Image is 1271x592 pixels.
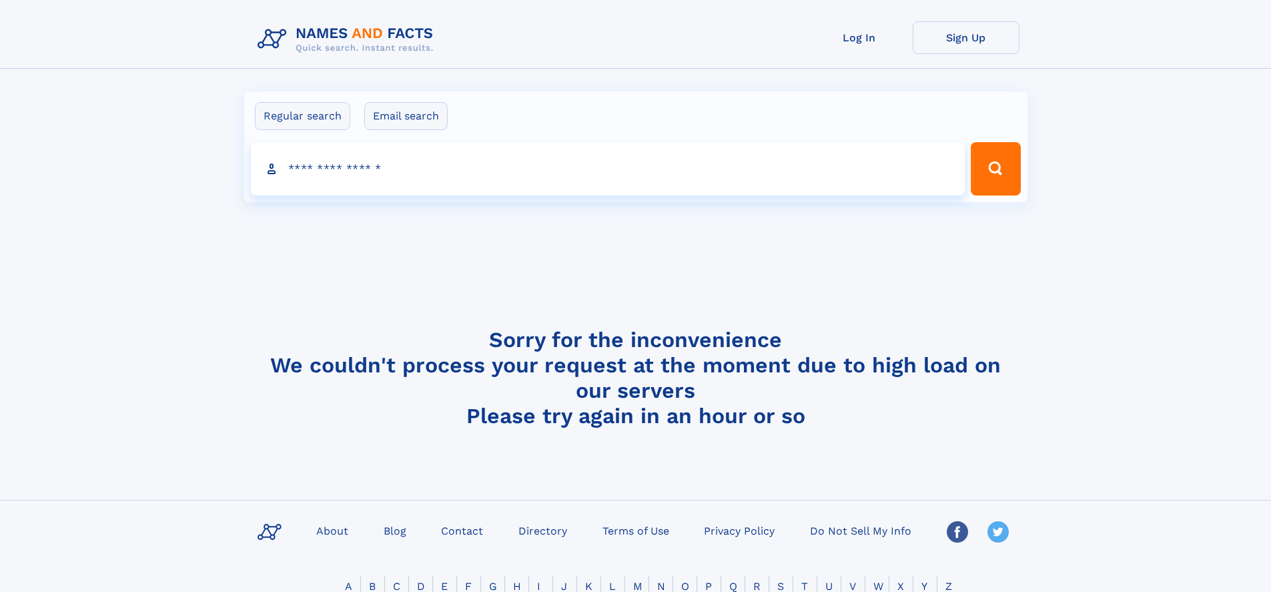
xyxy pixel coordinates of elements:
a: Log In [806,21,913,54]
button: Search Button [971,142,1020,196]
label: Regular search [255,102,350,130]
a: Terms of Use [597,521,675,540]
label: Email search [364,102,448,130]
a: Contact [436,521,488,540]
a: Blog [378,521,412,540]
img: Twitter [987,521,1009,543]
a: Do Not Sell My Info [805,521,917,540]
a: Sign Up [913,21,1019,54]
img: Facebook [947,521,968,543]
a: Directory [513,521,572,540]
img: Logo Names and Facts [252,21,444,57]
a: Privacy Policy [699,521,780,540]
h4: Sorry for the inconvenience We couldn't process your request at the moment due to high load on ou... [252,327,1019,428]
a: About [311,521,354,540]
input: search input [251,142,965,196]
